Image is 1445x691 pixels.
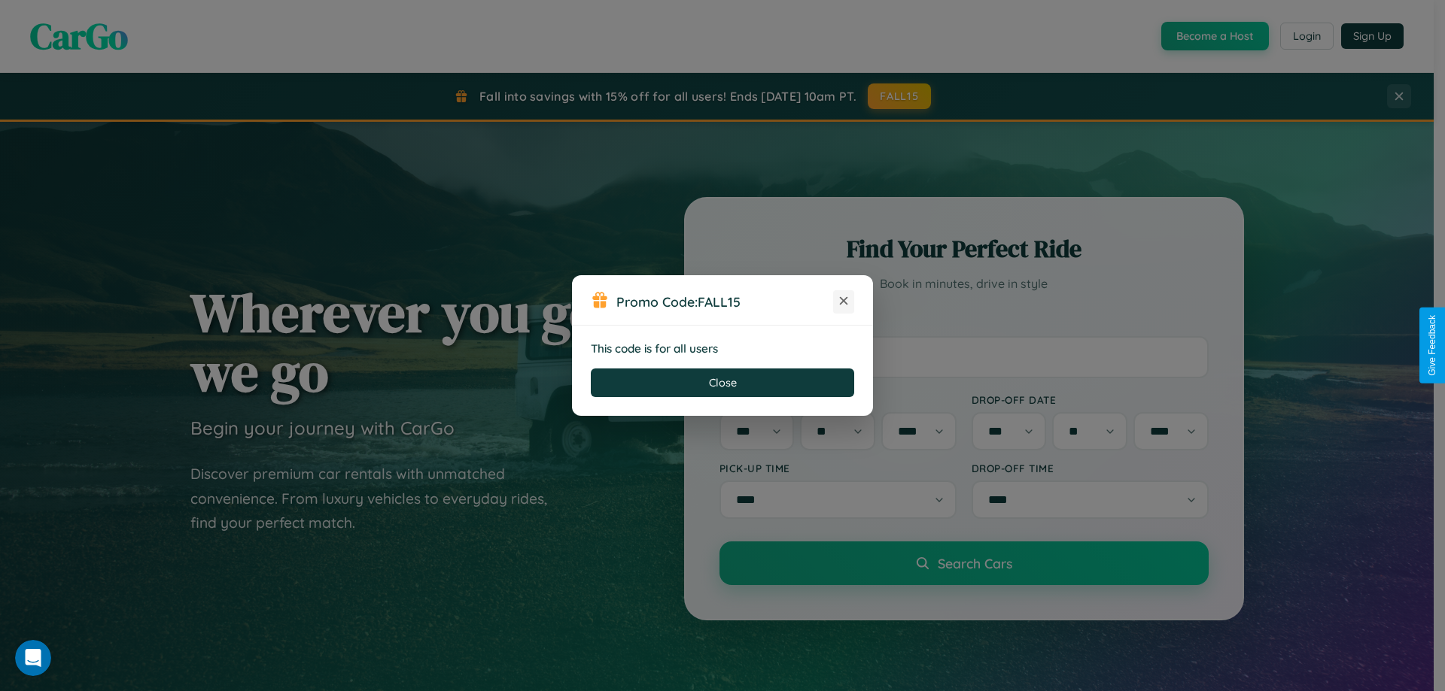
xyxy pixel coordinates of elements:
strong: This code is for all users [591,341,718,356]
div: Give Feedback [1427,315,1437,376]
b: FALL15 [698,293,741,310]
iframe: Intercom live chat [15,640,51,676]
button: Close [591,368,854,397]
h3: Promo Code: [616,293,833,310]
